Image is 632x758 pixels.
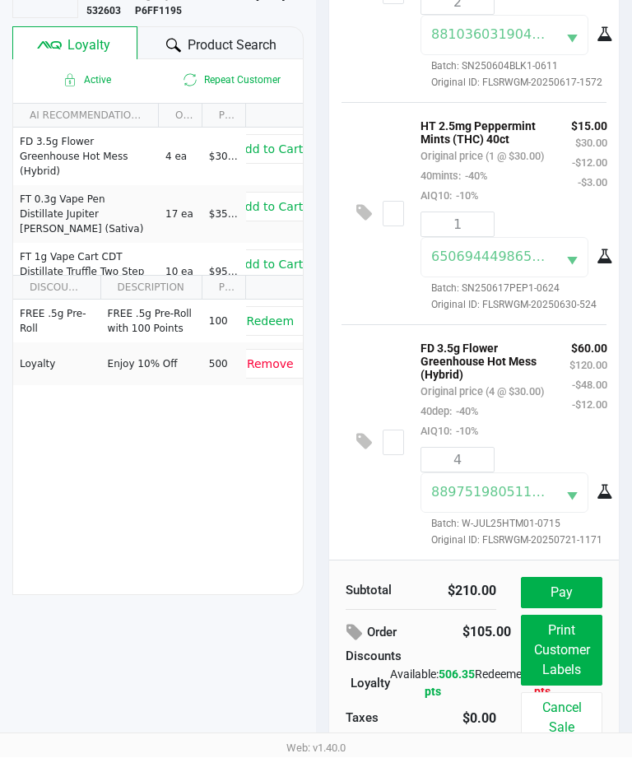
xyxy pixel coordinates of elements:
[202,300,245,343] td: 100
[421,151,544,163] small: Original price (1 @ $30.00)
[247,315,294,328] span: Redeem
[13,128,158,186] td: FD 3.5g Flower Greenhouse Hot Mess (Hybrid)
[100,343,202,386] td: Enjoy 10% Off
[521,578,602,609] button: Pay
[521,693,602,744] button: Cancel Sale
[226,250,314,280] button: Add to Cart
[158,105,202,128] th: ON HAND
[13,71,158,91] span: Active
[236,350,304,379] button: Remove
[569,360,607,372] small: $120.00
[226,193,314,222] button: Add to Cart
[421,76,607,91] span: Original ID: FLSRWGM-20250617-1572
[461,170,487,183] span: -40%
[158,71,303,91] span: Repeat Customer
[421,406,478,418] small: 40dep:
[421,519,560,530] span: Batch: W-JUL25HTM01-0715
[572,157,607,170] small: -$12.00
[100,277,202,300] th: DESCRIPTION
[286,742,346,755] span: Web: v1.40.0
[247,358,294,371] span: Remove
[521,616,602,686] button: Print Customer Labels
[13,277,303,548] div: Data table
[209,151,244,163] span: $30.00
[13,186,158,244] td: FT 0.3g Vape Pen Distillate Jupiter [PERSON_NAME] (Sativa)
[236,307,304,337] button: Redeem
[209,209,244,221] span: $35.00
[421,426,478,438] small: AIQ10:
[462,619,496,647] div: $105.00
[202,343,245,386] td: 500
[421,190,478,202] small: AIQ10:
[100,300,202,343] td: FREE .5g Pre-Roll with 100 Points
[237,258,303,272] span: Add to Cart
[202,105,245,128] th: PRICE
[237,201,303,214] span: Add to Cart
[425,668,476,699] span: 506.35 pts
[571,116,607,133] p: $15.00
[452,426,478,438] span: -10%
[13,343,100,386] td: Loyalty
[421,116,546,146] p: HT 2.5mg Peppermint Mints (THC) 40ct
[180,71,200,91] inline-svg: Is repeat customer
[569,338,607,356] p: $60.00
[346,582,409,601] div: Subtotal
[209,267,244,278] span: $95.00
[158,128,202,186] td: 4 ea
[13,300,100,343] td: FREE .5g Pre-Roll
[237,143,303,156] span: Add to Cart
[158,186,202,244] td: 17 ea
[13,105,303,276] div: Data table
[202,277,245,300] th: POINTS
[13,277,100,300] th: DISCOUNTS (2)
[346,675,390,694] div: Loyalty
[434,709,497,729] div: $0.00
[421,170,487,183] small: 40mints:
[86,6,121,17] b: 532603
[572,379,607,392] small: -$48.00
[421,533,607,548] span: Original ID: FLSRWGM-20250721-1171
[421,298,607,313] span: Original ID: FLSRWGM-20250630-524
[390,667,475,701] div: Available:
[158,244,202,301] td: 10 ea
[452,406,478,418] span: -40%
[67,36,110,56] span: Loyalty
[575,137,607,150] small: $30.00
[135,6,182,17] b: P6FF1195
[13,244,158,301] td: FT 1g Vape Cart CDT Distillate Truffle Two Step (Hybrid)
[346,709,409,728] div: Taxes
[421,283,560,295] span: Batch: SN250617PEP1-0624
[188,36,276,56] span: Product Search
[475,667,551,701] div: Redeemed:
[452,190,478,202] span: -10%
[60,71,80,91] inline-svg: Active loyalty member
[346,619,438,667] div: Order Discounts
[421,386,544,398] small: Original price (4 @ $30.00)
[434,582,497,602] div: $210.00
[421,338,545,382] p: FD 3.5g Flower Greenhouse Hot Mess (Hybrid)
[421,61,558,72] span: Batch: SN250604BLK1-0611
[572,399,607,412] small: -$12.00
[13,105,158,128] th: AI RECOMMENDATIONS
[226,135,314,165] button: Add to Cart
[578,177,607,189] small: -$3.00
